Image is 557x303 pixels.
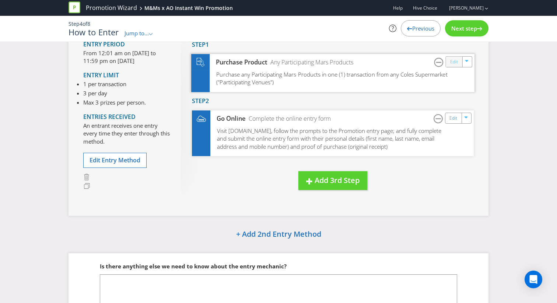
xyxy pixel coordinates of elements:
[216,70,447,86] span: Purchase any Participating Mars Products in one (1) transaction from any Coles Supermarket ("Part...
[69,28,119,36] h1: How to Enter
[217,227,340,243] button: + Add 2nd Entry Method
[100,263,287,270] span: Is there anything else we need to know about the entry mechanic?
[210,114,246,123] div: Go Online
[83,49,170,65] p: From 12:01 am on [DATE] to 11:59 pm on [DATE]
[87,20,90,27] span: 8
[525,271,542,288] div: Open Intercom Messenger
[449,114,457,123] a: Edit
[125,29,149,37] span: Jump to...
[315,175,360,185] span: Add 3rd Step
[80,20,83,27] span: 4
[210,58,267,67] div: Purchase Product
[83,153,147,168] button: Edit Entry Method
[393,5,403,11] a: Help
[246,114,331,123] div: Complete the online entry form
[267,58,353,67] div: Any Participating Mars Products
[83,20,87,27] span: of
[298,171,367,190] button: Add 3rd Step
[83,80,146,88] li: 1 per transaction
[192,97,206,105] span: Step
[206,97,209,105] span: 2
[83,114,170,120] h4: Entries Received
[83,99,146,106] li: Max 3 prizes per person.
[217,127,441,150] span: Visit [DOMAIN_NAME], follow the prompts to the Promotion entry page; and fully complete and submi...
[451,25,477,32] span: Next step
[83,89,146,97] li: 3 per day
[413,5,437,11] span: Hive Choice
[69,20,80,27] span: Step
[144,4,233,12] div: M&Ms x AO Instant Win Promotion
[450,57,458,66] a: Edit
[90,156,140,164] span: Edit Entry Method
[83,122,170,145] p: An entrant receives one entry every time they enter through this method.
[236,229,321,239] span: + Add 2nd Entry Method
[86,4,137,12] a: Promotion Wizard
[442,5,484,11] a: [PERSON_NAME]
[83,71,119,79] span: Entry Limit
[412,25,434,32] span: Previous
